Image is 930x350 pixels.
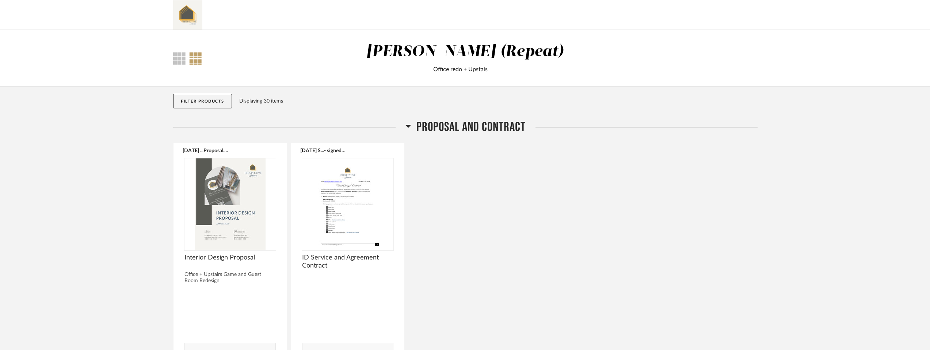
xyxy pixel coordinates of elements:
[302,158,393,250] img: undefined
[183,147,228,153] button: [DATE] ...Proposal.pdf
[239,97,754,105] div: Displaying 30 items
[300,147,346,153] button: [DATE] S...- signed.pdf
[272,65,648,74] div: Office redo + Upstais
[366,44,564,59] div: [PERSON_NAME] (Repeat)
[184,254,276,262] span: Interior Design Proposal
[302,254,393,270] span: ID Service and Agreement Contract
[184,158,276,250] img: undefined
[184,272,276,284] div: Office + Upstairs Game and Guest Room Redesign
[173,0,202,30] img: 160db8c2-a9c3-462d-999a-f84536e197ed.png
[416,119,526,135] span: proposal and contract
[173,94,232,108] button: Filter Products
